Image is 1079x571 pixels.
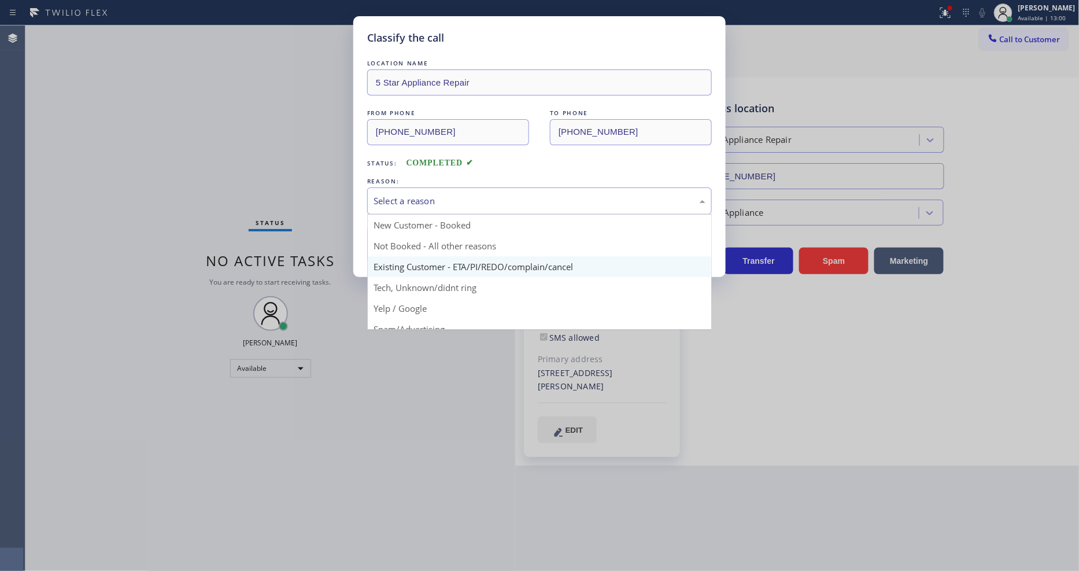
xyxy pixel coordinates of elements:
[368,256,711,277] div: Existing Customer - ETA/PI/REDO/complain/cancel
[407,159,474,167] span: COMPLETED
[367,159,397,167] span: Status:
[367,30,444,46] h5: Classify the call
[368,319,711,340] div: Spam/Advertising
[367,57,712,69] div: LOCATION NAME
[550,107,712,119] div: TO PHONE
[368,277,711,298] div: Tech, Unknown/didnt ring
[368,298,711,319] div: Yelp / Google
[368,235,711,256] div: Not Booked - All other reasons
[374,194,705,208] div: Select a reason
[367,107,529,119] div: FROM PHONE
[550,119,712,145] input: To phone
[367,119,529,145] input: From phone
[368,215,711,235] div: New Customer - Booked
[367,175,712,187] div: REASON:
